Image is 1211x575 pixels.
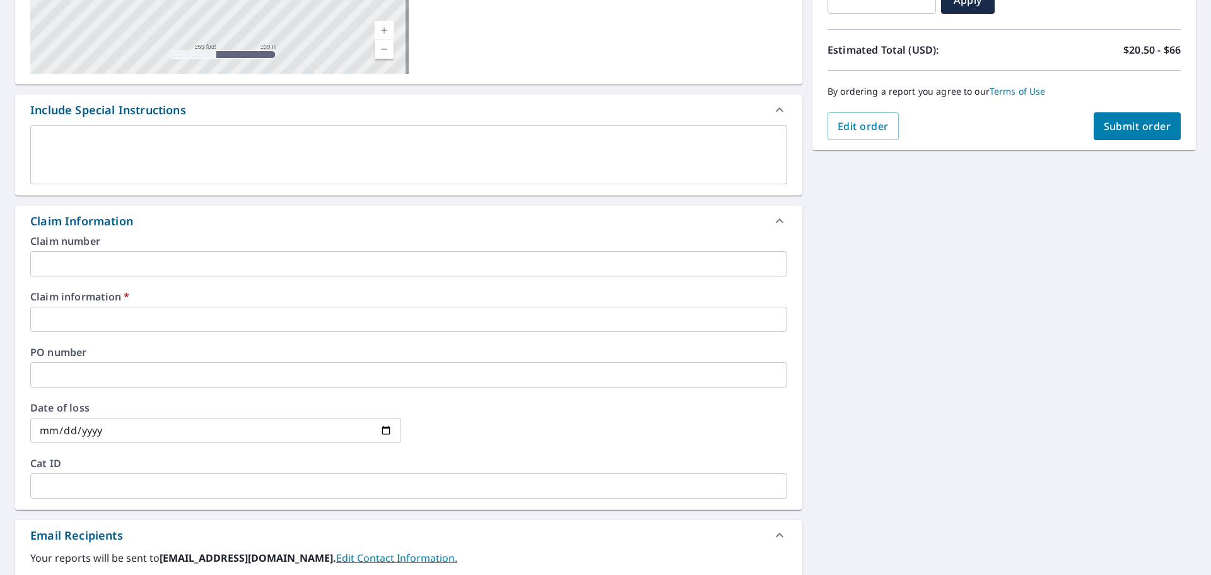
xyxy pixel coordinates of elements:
div: Claim Information [30,213,133,230]
a: Current Level 17, Zoom Out [375,40,394,59]
a: Terms of Use [990,85,1046,97]
a: Current Level 17, Zoom In [375,21,394,40]
label: Claim information [30,292,787,302]
div: Claim Information [15,206,802,236]
label: Claim number [30,236,787,246]
label: Date of loss [30,403,401,413]
span: Edit order [838,119,889,133]
div: Email Recipients [30,527,123,544]
p: By ordering a report you agree to our [828,86,1181,97]
div: Email Recipients [15,520,802,550]
div: Include Special Instructions [30,102,186,119]
span: Submit order [1104,119,1171,133]
a: EditContactInfo [336,551,457,565]
label: Cat ID [30,458,787,468]
button: Edit order [828,112,899,140]
label: PO number [30,347,787,357]
p: Estimated Total (USD): [828,42,1004,57]
div: Include Special Instructions [15,95,802,125]
b: [EMAIL_ADDRESS][DOMAIN_NAME]. [160,551,336,565]
button: Submit order [1094,112,1181,140]
label: Your reports will be sent to [30,550,787,566]
p: $20.50 - $66 [1123,42,1181,57]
